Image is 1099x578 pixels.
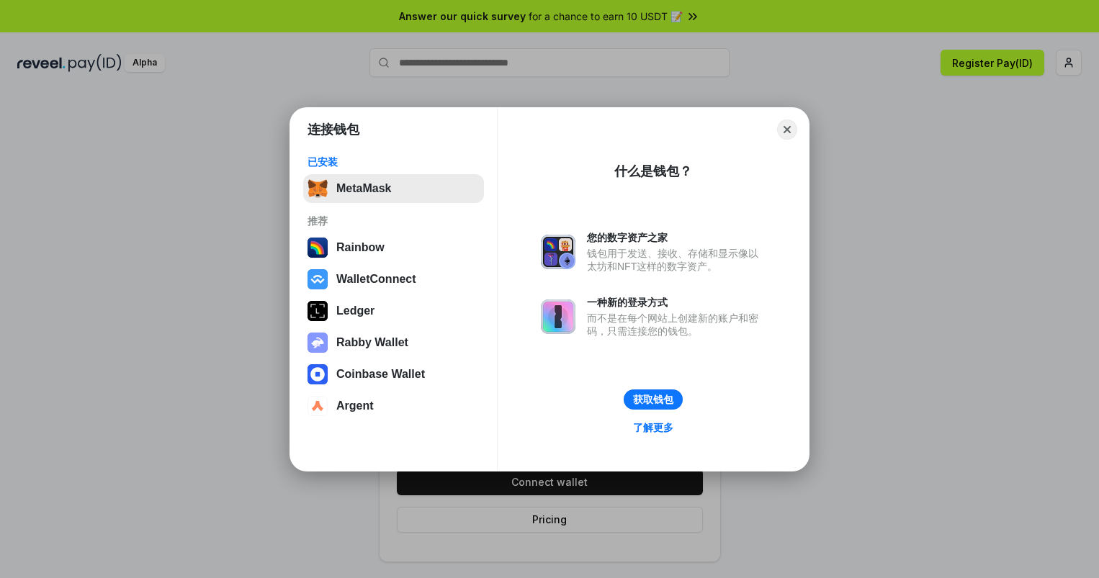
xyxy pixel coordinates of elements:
img: svg+xml,%3Csvg%20width%3D%2228%22%20height%3D%2228%22%20viewBox%3D%220%200%2028%2028%22%20fill%3D... [308,396,328,416]
div: 了解更多 [633,421,673,434]
div: 您的数字资产之家 [587,231,766,244]
div: WalletConnect [336,273,416,286]
a: 了解更多 [624,418,682,437]
div: Rainbow [336,241,385,254]
div: 什么是钱包？ [614,163,692,180]
div: 而不是在每个网站上创建新的账户和密码，只需连接您的钱包。 [587,312,766,338]
div: Coinbase Wallet [336,368,425,381]
img: svg+xml,%3Csvg%20xmlns%3D%22http%3A%2F%2Fwww.w3.org%2F2000%2Fsvg%22%20fill%3D%22none%22%20viewBox... [541,299,575,334]
img: svg+xml,%3Csvg%20xmlns%3D%22http%3A%2F%2Fwww.w3.org%2F2000%2Fsvg%22%20width%3D%2228%22%20height%3... [308,301,328,321]
img: svg+xml,%3Csvg%20width%3D%2228%22%20height%3D%2228%22%20viewBox%3D%220%200%2028%2028%22%20fill%3D... [308,364,328,384]
h1: 连接钱包 [308,121,359,138]
img: svg+xml,%3Csvg%20xmlns%3D%22http%3A%2F%2Fwww.w3.org%2F2000%2Fsvg%22%20fill%3D%22none%22%20viewBox... [541,235,575,269]
img: svg+xml,%3Csvg%20width%3D%22120%22%20height%3D%22120%22%20viewBox%3D%220%200%20120%20120%22%20fil... [308,238,328,258]
img: svg+xml,%3Csvg%20fill%3D%22none%22%20height%3D%2233%22%20viewBox%3D%220%200%2035%2033%22%20width%... [308,179,328,199]
button: 获取钱包 [624,389,683,410]
div: Ledger [336,304,374,317]
div: 一种新的登录方式 [587,296,766,309]
div: Argent [336,399,374,412]
button: Rabby Wallet [303,328,484,357]
button: Rainbow [303,233,484,262]
button: MetaMask [303,174,484,203]
button: WalletConnect [303,265,484,294]
img: svg+xml,%3Csvg%20xmlns%3D%22http%3A%2F%2Fwww.w3.org%2F2000%2Fsvg%22%20fill%3D%22none%22%20viewBox... [308,333,328,353]
button: Argent [303,392,484,420]
button: Coinbase Wallet [303,360,484,389]
div: MetaMask [336,182,391,195]
button: Ledger [303,297,484,325]
button: Close [777,119,797,140]
img: svg+xml,%3Csvg%20width%3D%2228%22%20height%3D%2228%22%20viewBox%3D%220%200%2028%2028%22%20fill%3D... [308,269,328,289]
div: 获取钱包 [633,393,673,406]
div: 钱包用于发送、接收、存储和显示像以太坊和NFT这样的数字资产。 [587,247,766,273]
div: 推荐 [308,215,480,227]
div: 已安装 [308,155,480,168]
div: Rabby Wallet [336,336,408,349]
